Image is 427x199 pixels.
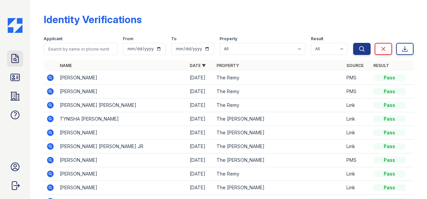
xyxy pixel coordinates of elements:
[187,140,214,153] td: [DATE]
[57,98,187,112] td: [PERSON_NAME] [PERSON_NAME]
[214,167,344,181] td: The Remy
[344,140,371,153] td: Link
[187,112,214,126] td: [DATE]
[187,85,214,98] td: [DATE]
[311,36,323,42] label: Result
[44,43,117,55] input: Search by name or phone number
[187,98,214,112] td: [DATE]
[8,18,22,33] img: CE_Icon_Blue-c292c112584629df590d857e76928e9f676e5b41ef8f769ba2f05ee15b207248.png
[220,36,237,42] label: Property
[123,36,133,42] label: From
[187,126,214,140] td: [DATE]
[344,85,371,98] td: PMS
[373,157,406,163] div: Pass
[344,181,371,195] td: Link
[217,63,239,68] a: Property
[344,126,371,140] td: Link
[44,36,62,42] label: Applicant
[214,126,344,140] td: The [PERSON_NAME]
[57,140,187,153] td: [PERSON_NAME] [PERSON_NAME] JR
[373,184,406,191] div: Pass
[214,153,344,167] td: The [PERSON_NAME]
[373,74,406,81] div: Pass
[346,63,364,68] a: Source
[57,85,187,98] td: [PERSON_NAME]
[373,88,406,95] div: Pass
[373,171,406,177] div: Pass
[190,63,206,68] a: Date ▼
[373,102,406,109] div: Pass
[344,167,371,181] td: Link
[187,167,214,181] td: [DATE]
[373,63,389,68] a: Result
[57,167,187,181] td: [PERSON_NAME]
[187,181,214,195] td: [DATE]
[214,112,344,126] td: The [PERSON_NAME]
[187,71,214,85] td: [DATE]
[60,63,72,68] a: Name
[171,36,177,42] label: To
[344,112,371,126] td: Link
[57,181,187,195] td: [PERSON_NAME]
[214,98,344,112] td: The Remy
[57,126,187,140] td: [PERSON_NAME]
[373,129,406,136] div: Pass
[57,153,187,167] td: [PERSON_NAME]
[373,143,406,150] div: Pass
[214,140,344,153] td: The [PERSON_NAME]
[214,85,344,98] td: The Remy
[373,116,406,122] div: Pass
[344,71,371,85] td: PMS
[187,153,214,167] td: [DATE]
[44,13,142,25] div: Identity Verifications
[214,181,344,195] td: The [PERSON_NAME]
[214,71,344,85] td: The Remy
[344,98,371,112] td: Link
[57,112,187,126] td: TYNISHA [PERSON_NAME]
[57,71,187,85] td: [PERSON_NAME]
[344,153,371,167] td: PMS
